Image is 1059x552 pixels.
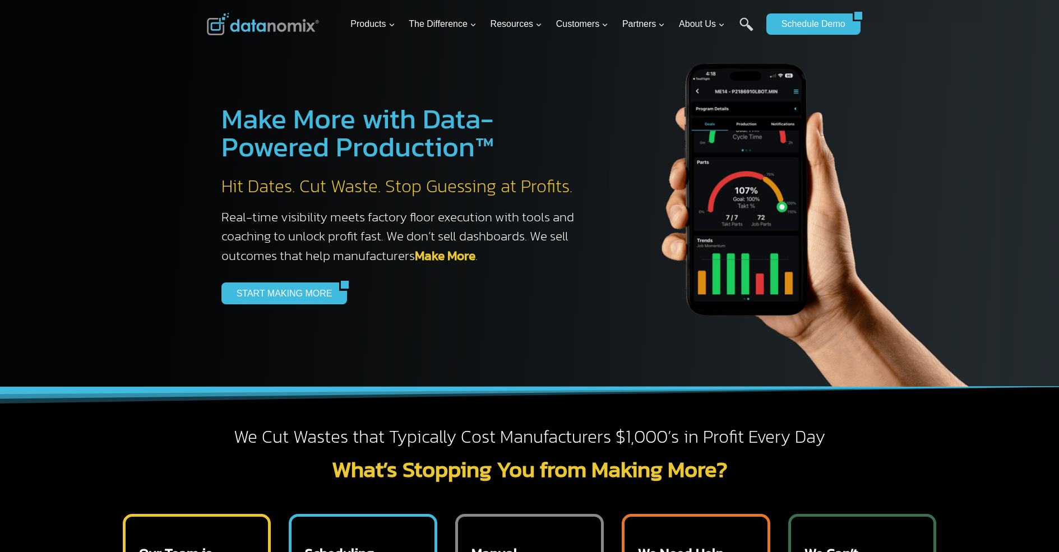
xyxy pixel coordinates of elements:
[221,282,340,304] a: START MAKING MORE
[207,13,319,35] img: Datanomix
[207,458,853,480] h2: What’s Stopping You from Making More?
[415,246,475,265] a: Make More
[409,17,477,31] span: The Difference
[350,17,395,31] span: Products
[608,22,1001,387] img: The Datanoix Mobile App available on Android and iOS Devices
[556,17,608,31] span: Customers
[207,425,853,449] h2: We Cut Wastes that Typically Cost Manufacturers $1,000’s in Profit Every Day
[221,175,586,198] h2: Hit Dates. Cut Waste. Stop Guessing at Profits.
[679,17,725,31] span: About Us
[221,105,586,161] h1: Make More with Data-Powered Production™
[622,17,665,31] span: Partners
[491,17,542,31] span: Resources
[346,6,761,43] nav: Primary Navigation
[739,17,753,43] a: Search
[766,13,853,35] a: Schedule Demo
[6,336,186,546] iframe: Popup CTA
[221,207,586,266] h3: Real-time visibility meets factory floor execution with tools and coaching to unlock profit fast....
